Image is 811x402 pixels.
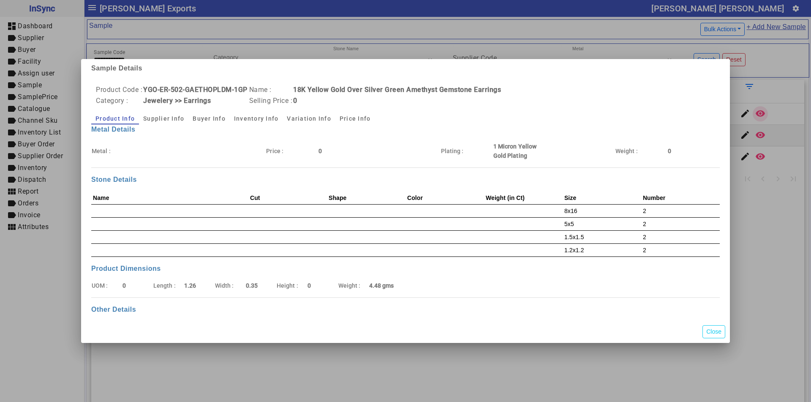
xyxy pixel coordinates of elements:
td: 1.2x1.2 [563,243,641,256]
b: Jewelery >> Earrings [143,97,211,105]
td: Category : [95,95,143,106]
th: Name [91,192,248,205]
b: Sample Details [91,65,142,72]
span: Price Info [340,116,371,121]
b: Metal Details [91,126,135,133]
b: YGO-ER-502-GAETHOPLDM-1GP [143,86,248,94]
td: Weight : [338,281,369,291]
td: Weight : [615,141,667,161]
th: Shape [327,192,405,205]
b: 1 Micron Yellow Gold Plating [493,143,537,159]
td: Price : [266,141,318,161]
td: 2 [641,243,720,256]
span: Product Info [95,116,135,121]
button: Close [702,325,725,338]
b: 0 [122,282,126,289]
b: Stone Details [91,176,137,183]
b: Other Details [91,306,136,313]
span: Variation Info [287,116,331,121]
b: 0.35 [246,282,258,289]
b: 0 [293,97,297,105]
td: Product Code : [95,84,143,95]
b: 0 [308,282,311,289]
b: Product Dimensions [91,265,161,272]
td: 5x5 [563,217,641,230]
b: 0 [318,148,322,154]
td: Metal : [91,141,144,161]
td: 2 [641,230,720,243]
td: UOM : [91,281,122,291]
span: Buyer Info [193,116,226,121]
th: Number [641,192,720,205]
td: Selling Price : [249,95,293,106]
td: Plating : [441,141,493,161]
td: Name : [249,84,293,95]
th: Weight (in Ct) [484,192,563,205]
td: 2 [641,204,720,217]
td: 2 [641,217,720,230]
b: 4.48 gms [369,282,394,289]
td: Length : [153,281,184,291]
th: Color [405,192,484,205]
span: Supplier Info [143,116,184,121]
td: Height : [276,281,307,291]
b: 1.26 [184,282,196,289]
th: Cut [248,192,327,205]
td: Width : [215,281,245,291]
td: 1.5x1.5 [563,230,641,243]
b: 18K Yellow Gold Over Silver Green Amethyst Gemstone Earrings [293,86,501,94]
span: Inventory Info [234,116,279,121]
td: 8x16 [563,204,641,217]
th: Size [563,192,641,205]
b: 0 [668,148,671,154]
